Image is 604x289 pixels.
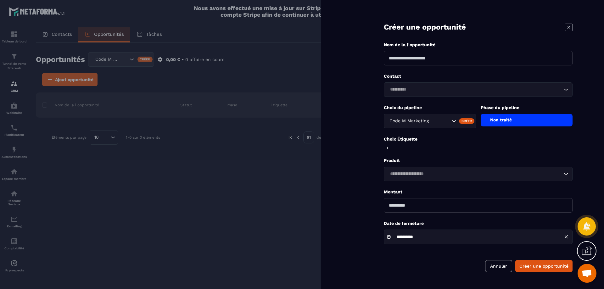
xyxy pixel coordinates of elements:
p: Choix du pipeline [384,105,476,111]
input: Search for option [430,118,450,125]
input: Search for option [388,170,562,177]
p: Phase du pipeline [481,105,573,111]
div: Créer [459,118,474,124]
div: Search for option [384,114,476,128]
p: Date de fermeture [384,220,573,226]
p: Montant [384,189,573,195]
p: Créer une opportunité [384,22,466,32]
div: Search for option [384,167,573,181]
button: Annuler [485,260,512,272]
input: Search for option [388,86,562,93]
a: Ouvrir le chat [578,264,596,283]
p: Produit [384,158,573,164]
div: Search for option [384,82,573,97]
button: Créer une opportunité [515,260,573,272]
span: Code M Marketing [388,118,430,125]
p: Choix Étiquette [384,136,573,142]
p: Contact [384,73,573,79]
p: Nom de la l'opportunité [384,42,573,48]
